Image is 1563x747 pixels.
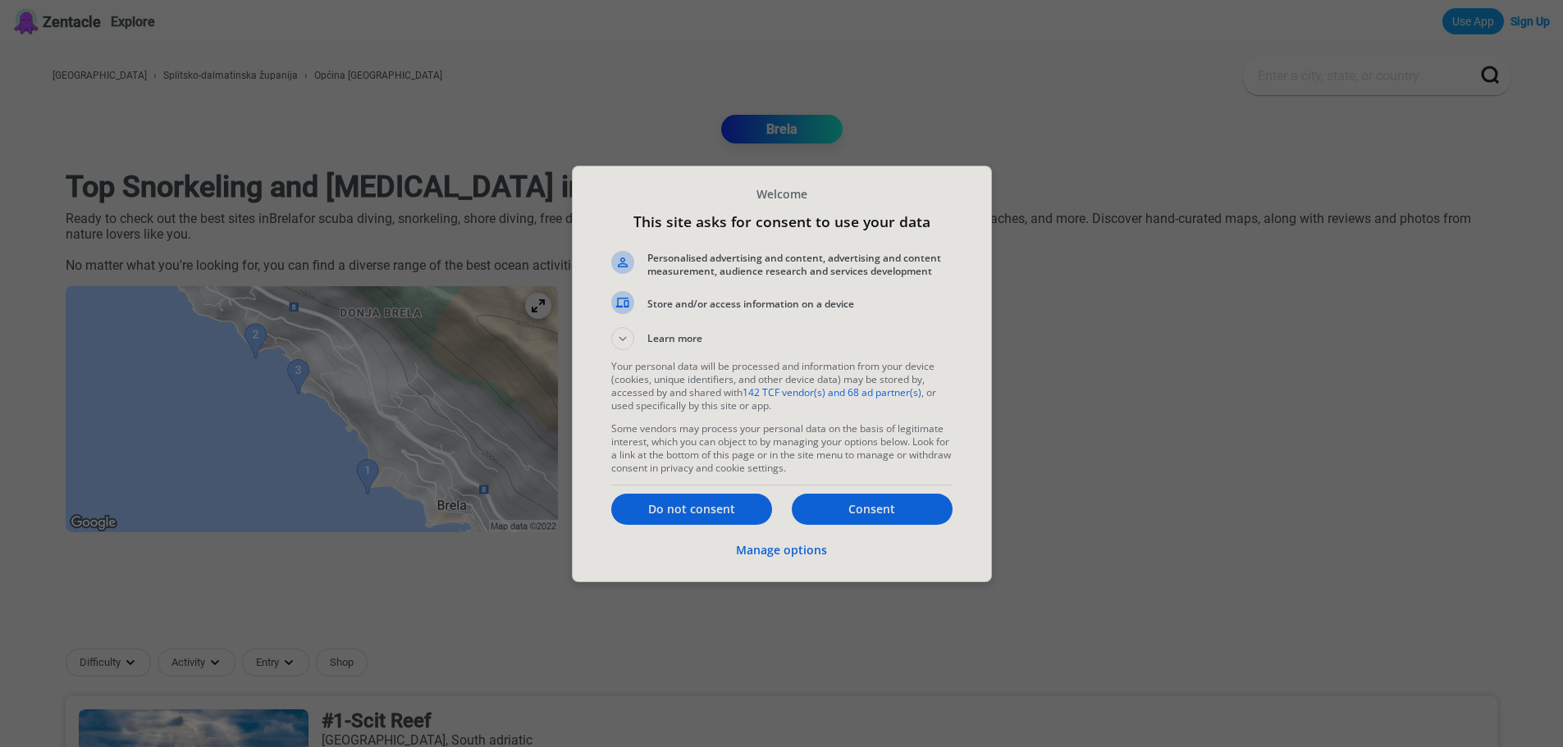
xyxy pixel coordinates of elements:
[611,501,772,517] p: Do not consent
[736,542,827,558] p: Manage options
[572,166,992,582] div: This site asks for consent to use your data
[647,298,953,311] span: Store and/or access information on a device
[792,494,953,525] button: Consent
[611,422,953,475] p: Some vendors may process your personal data on the basis of legitimate interest, which you can ob...
[611,494,772,525] button: Do not consent
[743,385,921,399] a: 142 TCF vendor(s) and 68 ad partner(s)
[647,252,953,278] span: Personalised advertising and content, advertising and content measurement, audience research and ...
[611,212,953,231] h1: This site asks for consent to use your data
[736,533,827,568] button: Manage options
[647,331,702,350] span: Learn more
[792,501,953,517] p: Consent
[611,186,953,202] p: Welcome
[611,327,953,350] button: Learn more
[611,360,953,412] p: Your personal data will be processed and information from your device (cookies, unique identifier...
